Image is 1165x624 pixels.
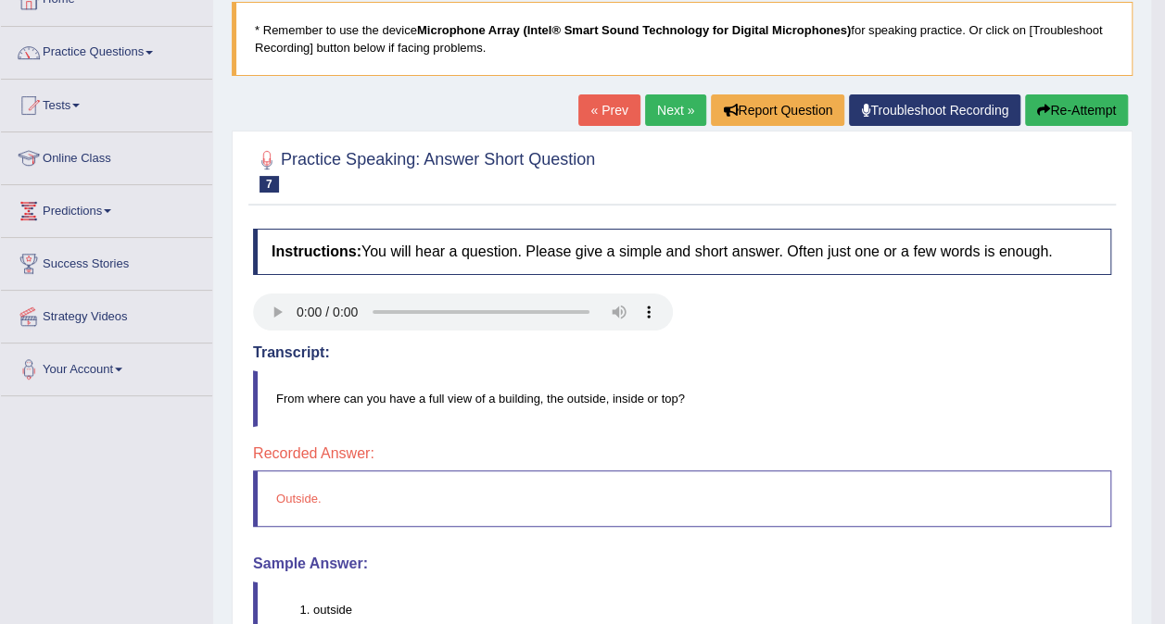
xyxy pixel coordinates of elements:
b: Instructions: [272,243,361,259]
a: Your Account [1,343,212,390]
h4: You will hear a question. Please give a simple and short answer. Often just one or a few words is... [253,229,1111,275]
a: Practice Questions [1,27,212,73]
h2: Practice Speaking: Answer Short Question [253,146,595,193]
a: Next » [645,94,706,126]
button: Re-Attempt [1025,94,1128,126]
h4: Recorded Answer: [253,445,1111,462]
h4: Transcript: [253,344,1111,361]
blockquote: * Remember to use the device for speaking practice. Or click on [Troubleshoot Recording] button b... [232,2,1133,76]
blockquote: From where can you have a full view of a building, the outside, inside or top? [253,370,1111,427]
li: outside [313,601,1110,618]
a: « Prev [578,94,639,126]
b: Microphone Array (Intel® Smart Sound Technology for Digital Microphones) [417,23,851,37]
a: Predictions [1,185,212,231]
blockquote: Outside. [253,470,1111,527]
a: Success Stories [1,238,212,284]
a: Strategy Videos [1,291,212,337]
h4: Sample Answer: [253,555,1111,572]
button: Report Question [711,94,844,126]
a: Tests [1,80,212,126]
span: 7 [260,176,279,193]
a: Troubleshoot Recording [849,94,1020,126]
a: Online Class [1,132,212,179]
